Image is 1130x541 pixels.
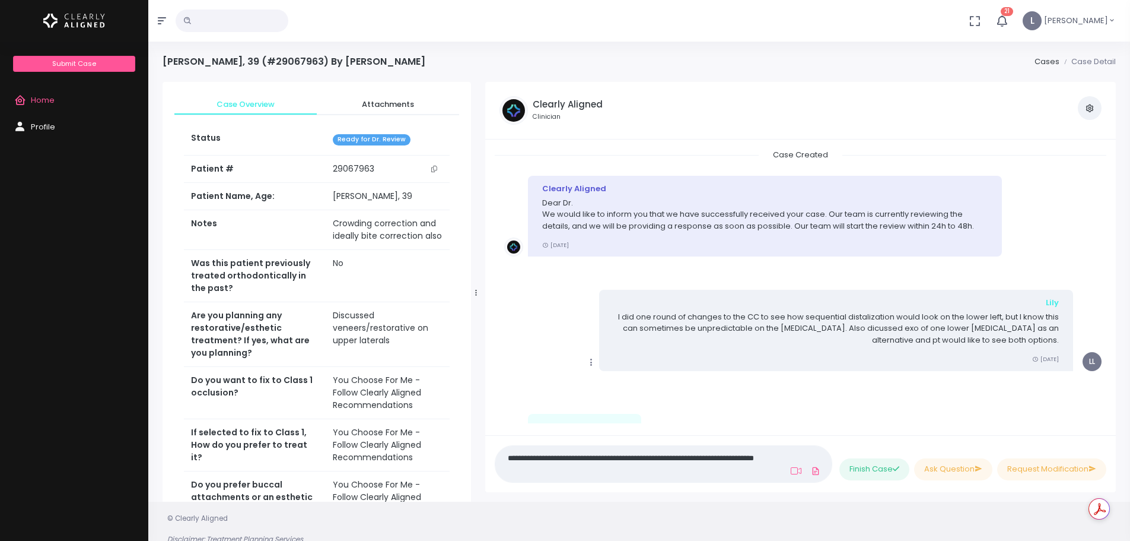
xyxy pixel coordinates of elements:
[914,458,992,480] button: Ask Question
[1023,11,1042,30] span: L
[326,250,450,302] td: No
[184,210,326,250] th: Notes
[839,458,909,480] button: Finish Case
[533,99,603,110] h5: Clearly Aligned
[184,367,326,419] th: Do you want to fix to Class 1 occlusion?
[326,99,450,110] span: Attachments
[542,241,569,249] small: [DATE]
[326,302,450,367] td: Discussed veneers/restorative on upper laterals
[1059,56,1116,68] li: Case Detail
[613,311,1059,346] p: I did one round of changes to the CC to see how sequential distalization would look on the lower ...
[1083,352,1102,371] span: LL
[184,99,307,110] span: Case Overview
[495,149,1106,423] div: scrollable content
[13,56,135,72] a: Submit Case
[333,134,410,145] span: Ready for Dr. Review
[1032,355,1059,363] small: [DATE]
[184,302,326,367] th: Are you planning any restorative/esthetic treatment? If yes, what are you planning?
[326,183,450,210] td: [PERSON_NAME], 39
[163,56,425,67] h4: [PERSON_NAME], 39 (#29067963) By [PERSON_NAME]
[613,297,1059,309] div: Lily
[1001,7,1013,16] span: 21
[31,94,55,106] span: Home
[326,367,450,419] td: You Choose For Me - Follow Clearly Aligned Recommendations
[533,112,603,122] small: Clinician
[997,458,1106,480] button: Request Modification
[326,156,450,183] td: 29067963
[1034,56,1059,67] a: Cases
[31,121,55,132] span: Profile
[759,145,842,164] span: Case Created
[326,472,450,536] td: You Choose For Me - Follow Clearly Aligned Recommendations
[542,197,988,232] p: Dear Dr. We would like to inform you that we have successfully received your case. Our team is cu...
[542,183,988,195] div: Clearly Aligned
[184,419,326,472] th: If selected to fix to Class 1, How do you prefer to treat it?
[43,8,105,33] img: Logo Horizontal
[1044,15,1108,27] span: [PERSON_NAME]
[326,419,450,472] td: You Choose For Me - Follow Clearly Aligned Recommendations
[184,125,326,155] th: Status
[326,210,450,250] td: Crowding correction and ideally bite correction also
[184,472,326,536] th: Do you prefer buccal attachments or an esthetic lingual attachment protocol?
[52,59,96,68] span: Submit Case
[808,460,823,482] a: Add Files
[184,250,326,302] th: Was this patient previously treated orthodontically in the past?
[184,183,326,210] th: Patient Name, Age:
[788,466,804,476] a: Add Loom Video
[184,155,326,183] th: Patient #
[163,82,471,505] div: scrollable content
